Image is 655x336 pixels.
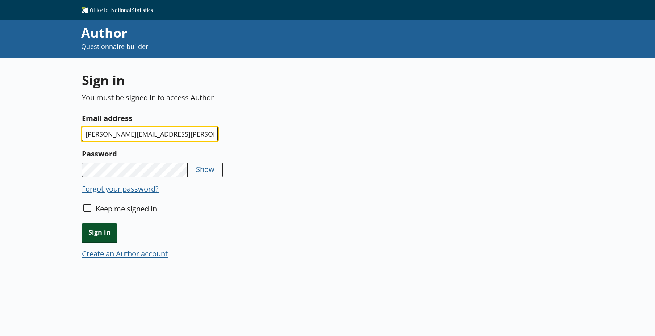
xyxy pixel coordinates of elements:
h1: Sign in [82,71,404,89]
button: Forgot your password? [82,184,159,194]
label: Keep me signed in [96,203,157,214]
div: Author [81,24,440,42]
p: You must be signed in to access Author [82,92,404,102]
p: Questionnaire builder [81,42,440,51]
button: Create an Author account [82,248,168,259]
label: Password [82,148,404,159]
button: Show [196,164,214,174]
label: Email address [82,112,404,124]
button: Sign in [82,223,117,242]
